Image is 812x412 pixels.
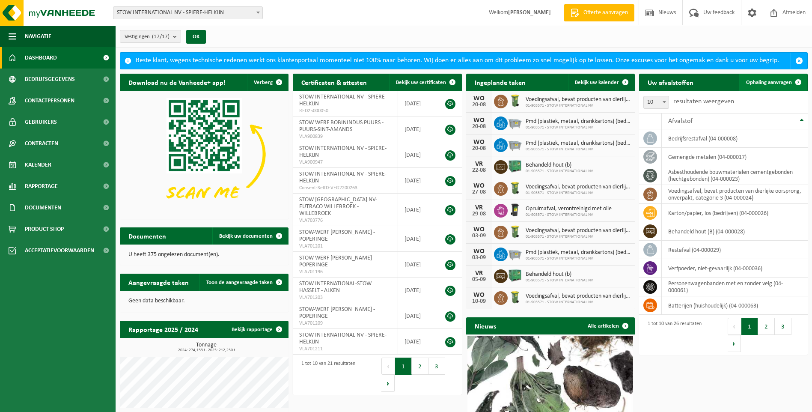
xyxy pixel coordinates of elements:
[113,6,263,19] span: STOW INTERNATIONAL NV - SPIERE-HELKIJN
[25,133,58,154] span: Contracten
[398,278,436,303] td: [DATE]
[526,206,612,212] span: Opruimafval, verontreinigd met olie
[739,74,807,91] a: Ophaling aanvragen
[381,375,395,392] button: Next
[125,30,170,43] span: Vestigingen
[470,124,488,130] div: 20-08
[466,74,534,90] h2: Ingeplande taken
[508,93,522,108] img: WB-0140-HPE-GN-50
[470,102,488,108] div: 20-08
[128,252,280,258] p: U heeft 375 ongelezen document(en).
[25,197,61,218] span: Documenten
[575,80,619,85] span: Bekijk uw kalender
[728,318,741,335] button: Previous
[662,166,808,185] td: asbesthoudende bouwmaterialen cementgebonden (hechtgebonden) (04-000023)
[299,332,387,345] span: STOW INTERNATIONAL NV - SPIERE-HELKIJN
[25,26,51,47] span: Navigatie
[526,293,631,300] span: Voedingsafval, bevat producten van dierlijke oorsprong, onverpakt, categorie 3
[470,139,488,146] div: WO
[299,229,375,242] span: STOW-WERF [PERSON_NAME] - POPERINGE
[470,270,488,277] div: VR
[428,358,445,375] button: 3
[120,321,207,337] h2: Rapportage 2025 / 2024
[120,274,197,290] h2: Aangevraagde taken
[508,181,522,195] img: WB-0140-HPE-GN-50
[508,137,522,152] img: WB-2500-GAL-GY-01
[508,268,522,283] img: PB-HB-1400-HPE-GN-01
[581,317,634,334] a: Alle artikelen
[526,184,631,191] span: Voedingsafval, bevat producten van dierlijke oorsprong, onverpakt, categorie 3
[389,74,461,91] a: Bekijk uw certificaten
[526,96,631,103] span: Voedingsafval, bevat producten van dierlijke oorsprong, onverpakt, categorie 3
[219,233,273,239] span: Bekijk uw documenten
[212,227,288,245] a: Bekijk uw documenten
[662,129,808,148] td: bedrijfsrestafval (04-000008)
[124,342,289,352] h3: Tonnage
[25,240,94,261] span: Acceptatievoorwaarden
[728,335,741,352] button: Next
[470,182,488,189] div: WO
[25,176,58,197] span: Rapportage
[662,148,808,166] td: gemengde metalen (04-000017)
[299,197,377,217] span: STOW [GEOGRAPHIC_DATA] NV-EUTRACO WILLEBROEK - WILLEBROEK
[526,118,631,125] span: Pmd (plastiek, metaal, drankkartons) (bedrijven)
[25,111,57,133] span: Gebruikers
[526,103,631,108] span: 01-903571 - STOW INTERNATIONAL NV
[120,227,175,244] h2: Documenten
[381,358,395,375] button: Previous
[120,30,181,43] button: Vestigingen(17/17)
[398,329,436,355] td: [DATE]
[152,34,170,39] count: (17/17)
[293,74,375,90] h2: Certificaten & attesten
[299,171,387,184] span: STOW INTERNATIONAL NV - SPIERE-HELKIJN
[758,318,775,335] button: 2
[470,277,488,283] div: 05-09
[299,133,391,140] span: VLA900839
[526,271,593,278] span: Behandeld hout (b)
[225,321,288,338] a: Bekijk rapportage
[662,222,808,241] td: behandeld hout (B) (04-000028)
[662,259,808,278] td: verfpoeder, niet-gevaarlijk (04-000036)
[662,185,808,204] td: voedingsafval, bevat producten van dierlijke oorsprong, onverpakt, categorie 3 (04-000024)
[25,218,64,240] span: Product Shop
[25,90,74,111] span: Contactpersonen
[564,4,634,21] a: Offerte aanvragen
[526,249,631,256] span: Pmd (plastiek, metaal, drankkartons) (bedrijven)
[470,117,488,124] div: WO
[398,252,436,278] td: [DATE]
[120,74,234,90] h2: Download nu de Vanheede+ app!
[508,224,522,239] img: WB-0140-HPE-GN-50
[412,358,428,375] button: 2
[662,278,808,296] td: personenwagenbanden met en zonder velg (04-000061)
[662,204,808,222] td: karton/papier, los (bedrijven) (04-000026)
[568,74,634,91] a: Bekijk uw kalender
[25,154,51,176] span: Kalender
[668,118,693,125] span: Afvalstof
[113,7,262,19] span: STOW INTERNATIONAL NV - SPIERE-HELKIJN
[526,169,593,174] span: 01-903571 - STOW INTERNATIONAL NV
[470,146,488,152] div: 20-08
[299,346,391,352] span: VLA701211
[673,98,734,105] label: resultaten weergeven
[466,317,505,334] h2: Nieuws
[299,185,391,191] span: Consent-SelfD-VEG2200263
[297,357,355,393] div: 1 tot 10 van 21 resultaten
[398,142,436,168] td: [DATE]
[526,300,631,305] span: 01-903571 - STOW INTERNATIONAL NV
[470,226,488,233] div: WO
[526,278,593,283] span: 01-903571 - STOW INTERNATIONAL NV
[299,107,391,114] span: RED25000050
[398,194,436,226] td: [DATE]
[775,318,791,335] button: 3
[398,91,436,116] td: [DATE]
[470,248,488,255] div: WO
[470,233,488,239] div: 03-09
[299,294,391,301] span: VLA701203
[526,140,631,147] span: Pmd (plastiek, metaal, drankkartons) (bedrijven)
[299,94,387,107] span: STOW INTERNATIONAL NV - SPIERE-HELKIJN
[643,317,702,353] div: 1 tot 10 van 26 resultaten
[470,189,488,195] div: 27-08
[25,47,57,69] span: Dashboard
[746,80,792,85] span: Ophaling aanvragen
[299,119,384,133] span: STOW WERF BOBININDUS PUURS - PUURS-SINT-AMANDS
